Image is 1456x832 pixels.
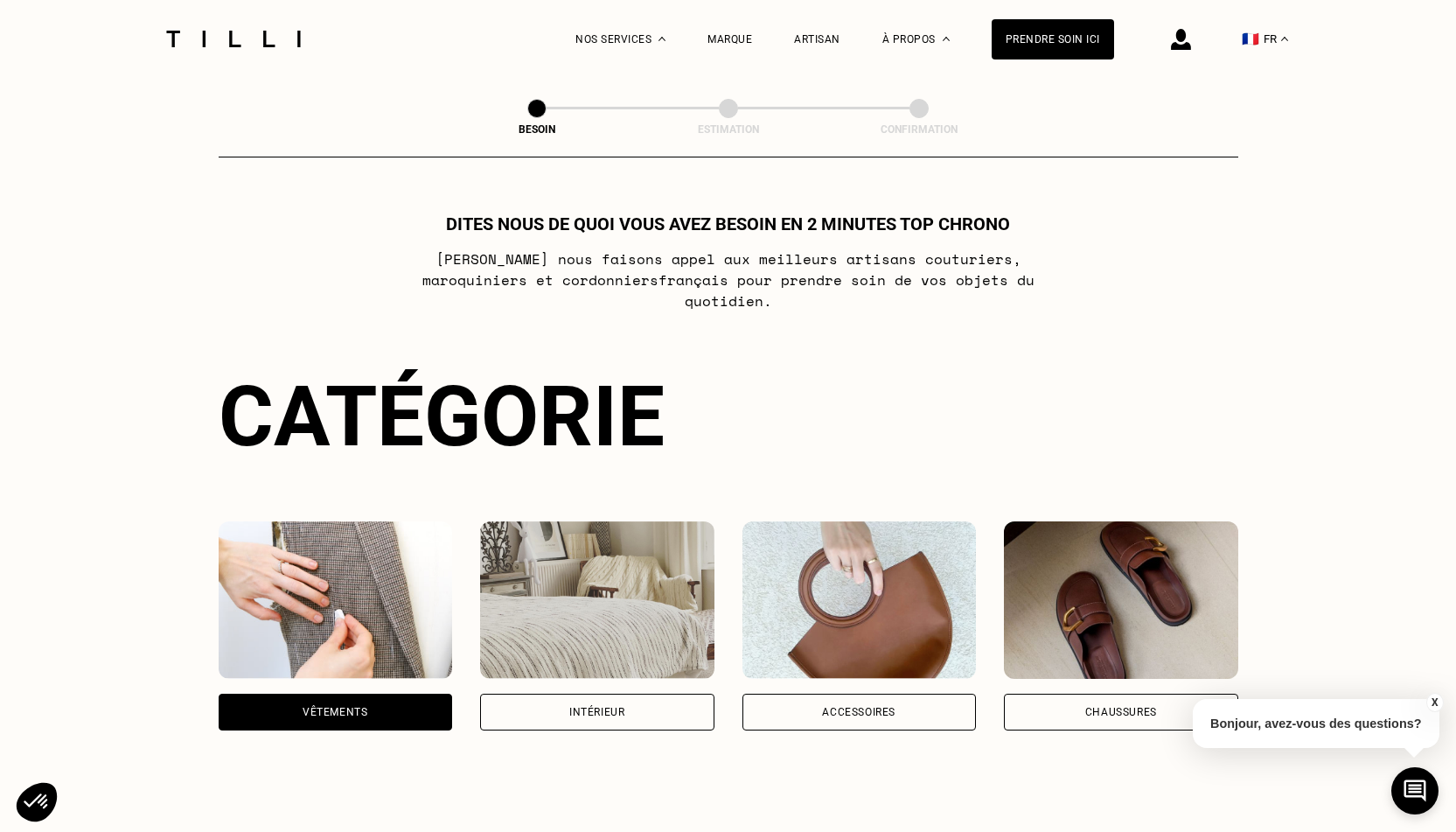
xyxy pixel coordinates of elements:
[707,33,752,45] a: Marque
[832,123,1007,136] div: Confirmation
[1004,521,1238,679] img: Chaussures
[449,123,624,136] div: Besoin
[219,367,1238,465] div: Catégorie
[1193,699,1439,748] p: Bonjour, avez-vous des questions?
[1085,707,1157,717] div: Chaussures
[569,707,624,717] div: Intérieur
[446,213,1010,234] h1: Dites nous de quoi vous avez besoin en 2 minutes top chrono
[480,521,714,679] img: Intérieur
[1281,37,1288,41] img: menu déroulant
[219,521,453,679] img: Vêtements
[742,521,977,679] img: Accessoires
[794,33,840,45] a: Artisan
[822,707,895,717] div: Accessoires
[943,37,950,41] img: Menu déroulant à propos
[641,123,816,136] div: Estimation
[1171,29,1191,50] img: icône connexion
[303,707,367,717] div: Vêtements
[381,248,1075,311] p: [PERSON_NAME] nous faisons appel aux meilleurs artisans couturiers , maroquiniers et cordonniers ...
[1425,693,1443,712] button: X
[160,31,307,47] img: Logo du service de couturière Tilli
[658,37,665,41] img: Menu déroulant
[992,19,1114,59] a: Prendre soin ici
[1242,31,1259,47] span: 🇫🇷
